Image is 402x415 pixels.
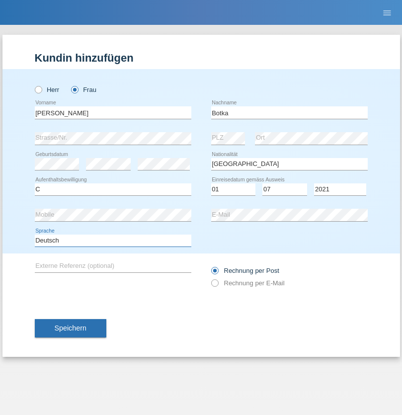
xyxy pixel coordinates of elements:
label: Frau [71,86,96,93]
i: menu [382,8,392,18]
label: Rechnung per Post [211,267,279,274]
label: Rechnung per E-Mail [211,279,285,287]
input: Rechnung per Post [211,267,218,279]
input: Frau [71,86,78,92]
input: Rechnung per E-Mail [211,279,218,292]
h1: Kundin hinzufügen [35,52,368,64]
label: Herr [35,86,60,93]
button: Speichern [35,319,106,338]
a: menu [377,9,397,15]
span: Speichern [55,324,86,332]
input: Herr [35,86,41,92]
